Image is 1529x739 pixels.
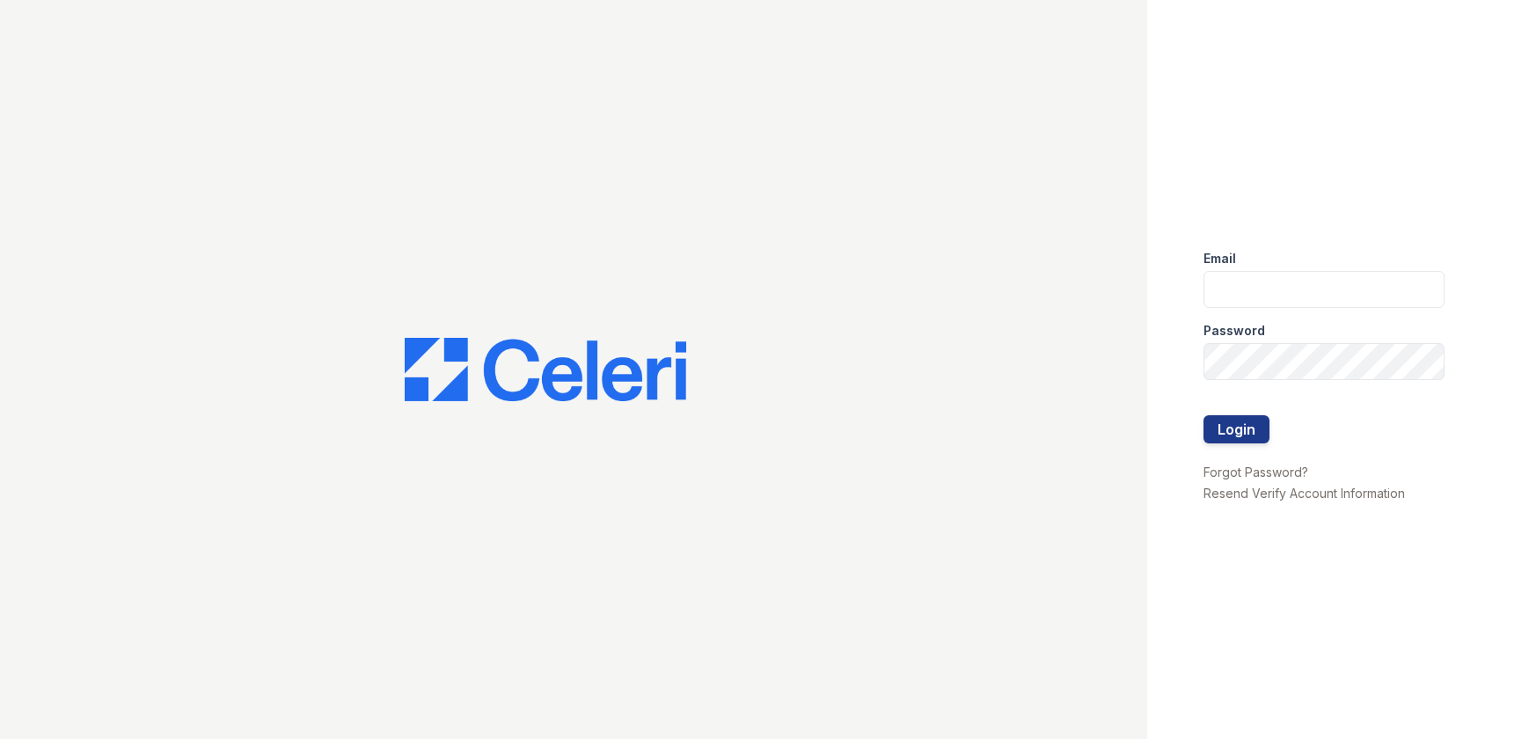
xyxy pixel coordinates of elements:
[405,338,686,401] img: CE_Logo_Blue-a8612792a0a2168367f1c8372b55b34899dd931a85d93a1a3d3e32e68fde9ad4.png
[1203,322,1265,340] label: Password
[1203,250,1236,267] label: Email
[1203,465,1308,479] a: Forgot Password?
[1203,415,1269,443] button: Login
[1203,486,1405,501] a: Resend Verify Account Information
